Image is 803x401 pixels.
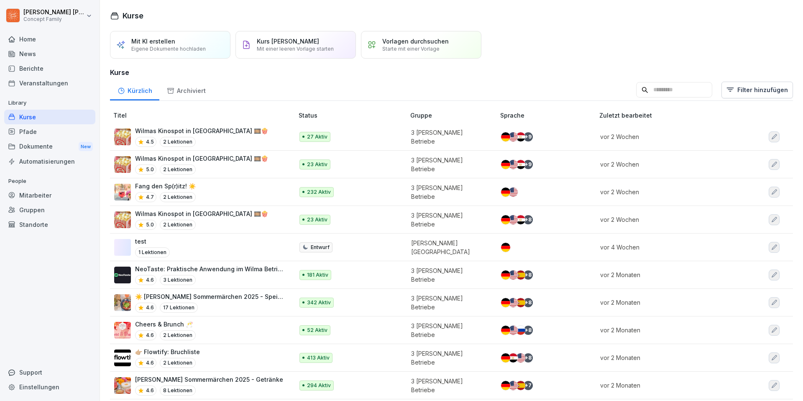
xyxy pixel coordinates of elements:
img: vxey3jhup7ci568mo7dyx3an.png [114,294,131,311]
p: 3 [PERSON_NAME] Betriebe [411,349,487,367]
a: Home [4,32,95,46]
p: 27 Aktiv [307,133,327,141]
div: Automatisierungen [4,154,95,169]
p: 2 Lektionen [160,192,196,202]
img: eg.svg [516,132,525,141]
img: de.svg [501,326,510,335]
img: es.svg [516,381,525,390]
p: 4.6 [146,359,154,367]
img: us.svg [509,132,518,141]
p: 3 [PERSON_NAME] Betriebe [411,183,487,201]
p: 2 Lektionen [160,220,196,230]
p: Kurs [PERSON_NAME] [257,38,319,45]
div: + 8 [524,353,533,362]
p: 4.6 [146,276,154,284]
a: Gruppen [4,203,95,217]
img: ru.svg [516,326,525,335]
img: a6zknpa5nydqs4bkj79bgoo0.png [114,322,131,339]
a: DokumenteNew [4,139,95,154]
img: dmy6sxyam6a07pp0qzxqde1w.png [114,129,131,145]
img: de.svg [501,188,510,197]
img: eg.svg [516,160,525,169]
img: de.svg [501,215,510,224]
p: Entwurf [311,244,330,251]
p: 3 [PERSON_NAME] Betriebe [411,294,487,311]
img: de.svg [501,160,510,169]
img: de.svg [501,270,510,280]
a: Veranstaltungen [4,76,95,90]
img: de.svg [501,353,510,362]
p: [PERSON_NAME] Sommermärchen 2025 - Getränke [135,375,283,384]
p: 3 [PERSON_NAME] Betriebe [411,211,487,229]
img: de.svg [501,381,510,390]
p: vor 4 Wochen [600,243,734,252]
p: vor 2 Wochen [600,160,734,169]
img: us.svg [509,326,518,335]
p: 232 Aktiv [307,188,331,196]
div: + 8 [524,215,533,224]
img: eg.svg [516,215,525,224]
img: dmy6sxyam6a07pp0qzxqde1w.png [114,156,131,173]
img: dmy6sxyam6a07pp0qzxqde1w.png [114,211,131,228]
p: Status [299,111,407,120]
p: NeoTaste: Praktische Anwendung im Wilma Betrieb✨ [135,265,285,273]
p: test [135,237,170,246]
p: vor 2 Wochen [600,132,734,141]
p: 👉🏼 Flowtify: Bruchliste [135,347,200,356]
img: us.svg [509,215,518,224]
img: de.svg [501,132,510,141]
div: + 9 [524,132,533,141]
p: 3 [PERSON_NAME] Betriebe [411,156,487,173]
p: Mit KI erstellen [131,38,175,45]
a: News [4,46,95,61]
img: us.svg [509,381,518,390]
p: 8 Lektionen [160,386,196,396]
p: 4.5 [146,138,154,146]
p: Zuletzt bearbeitet [599,111,744,120]
a: Berichte [4,61,95,76]
a: Kürzlich [110,79,159,100]
img: de.svg [501,243,510,252]
p: 52 Aktiv [307,326,327,334]
p: vor 2 Wochen [600,215,734,224]
h1: Kurse [123,10,143,21]
p: 3 Lektionen [160,275,196,285]
p: 23 Aktiv [307,216,327,224]
img: mla6ztkbqxmt5u1yo17s10fz.png [114,377,131,394]
div: + 9 [524,160,533,169]
div: Dokumente [4,139,95,154]
p: 3 [PERSON_NAME] Betriebe [411,377,487,394]
p: Wilmas Kinospot in [GEOGRAPHIC_DATA] 🎞️🍿 [135,209,268,218]
p: Gruppe [410,111,497,120]
div: Support [4,365,95,380]
a: Mitarbeiter [4,188,95,203]
div: + 7 [524,381,533,390]
img: us.svg [509,188,518,197]
a: Archiviert [159,79,213,100]
p: People [4,175,95,188]
p: 1 Lektionen [135,247,170,257]
p: vor 2 Monaten [600,353,734,362]
p: 4.7 [146,193,154,201]
p: 342 Aktiv [307,299,331,306]
p: Sprache [500,111,596,120]
img: us.svg [509,298,518,307]
img: p7f8r53f51k967le2tv5ltd3.png [114,350,131,366]
p: [PERSON_NAME] [PERSON_NAME] [23,9,84,16]
div: New [79,142,93,152]
img: us.svg [509,160,518,169]
p: 2 Lektionen [160,358,196,368]
p: Mit einer leeren Vorlage starten [257,46,334,52]
img: vtu7q3a1ik38coiyfcclx029.png [114,267,131,283]
p: Starte mit einer Vorlage [382,46,440,52]
a: Standorte [4,217,95,232]
img: lisxt29zix8d85hqugm5p1kp.png [114,184,131,200]
p: vor 2 Monaten [600,326,734,334]
a: Einstellungen [4,380,95,394]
